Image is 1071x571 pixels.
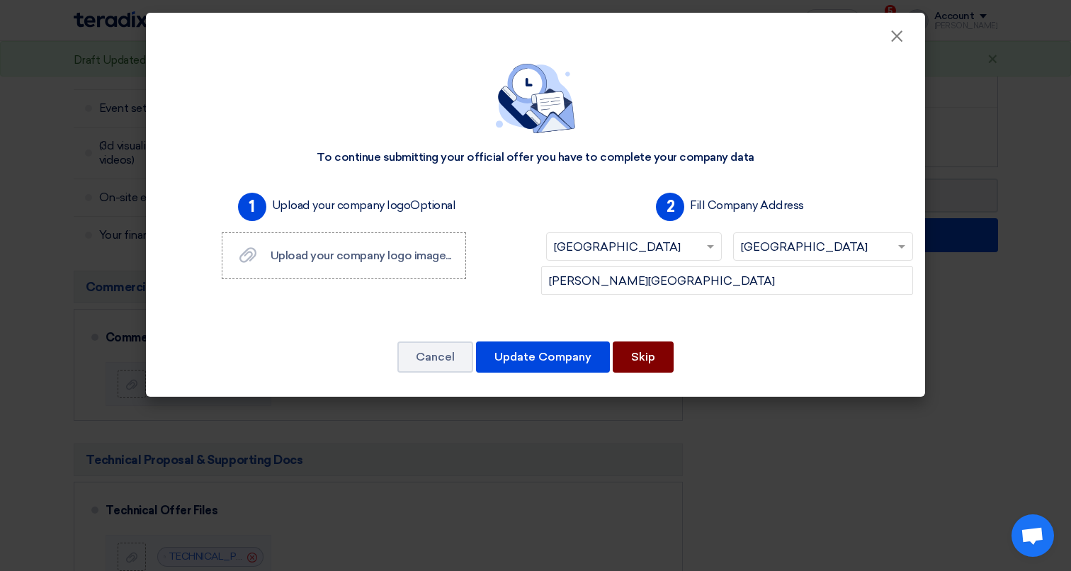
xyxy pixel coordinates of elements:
[476,341,610,373] button: Update Company
[272,197,456,214] label: Upload your company logo
[613,341,674,373] button: Skip
[271,249,451,262] span: Upload your company logo image...
[1011,514,1054,557] a: Open chat
[890,26,904,54] span: ×
[690,197,803,214] label: Fill Company Address
[541,266,913,295] input: Add company main address
[496,64,575,133] img: empty_state_contact.svg
[317,150,754,165] div: To continue submitting your official offer you have to complete your company data
[397,341,473,373] button: Cancel
[238,193,266,221] span: 1
[878,23,915,51] button: Close
[410,198,455,212] span: Optional
[656,193,684,221] span: 2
